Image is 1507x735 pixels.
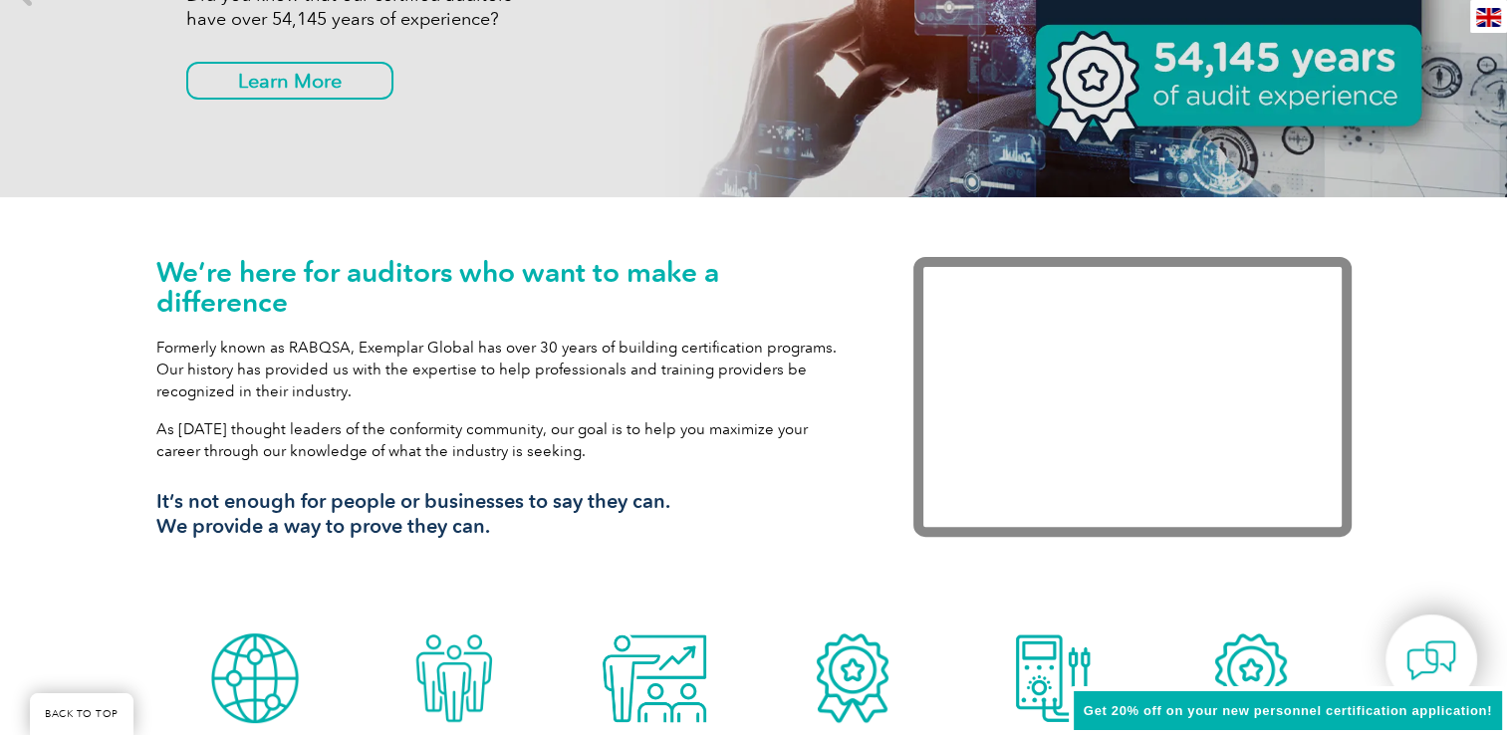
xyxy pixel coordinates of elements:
[913,257,1352,537] iframe: Exemplar Global: Working together to make a difference
[156,257,854,317] h1: We’re here for auditors who want to make a difference
[30,693,133,735] a: BACK TO TOP
[1476,8,1501,27] img: en
[1084,703,1492,718] span: Get 20% off on your new personnel certification application!
[156,418,854,462] p: As [DATE] thought leaders of the conformity community, our goal is to help you maximize your care...
[186,62,393,100] a: Learn More
[156,489,854,539] h3: It’s not enough for people or businesses to say they can. We provide a way to prove they can.
[156,337,854,402] p: Formerly known as RABQSA, Exemplar Global has over 30 years of building certification programs. O...
[1406,635,1456,685] img: contact-chat.png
